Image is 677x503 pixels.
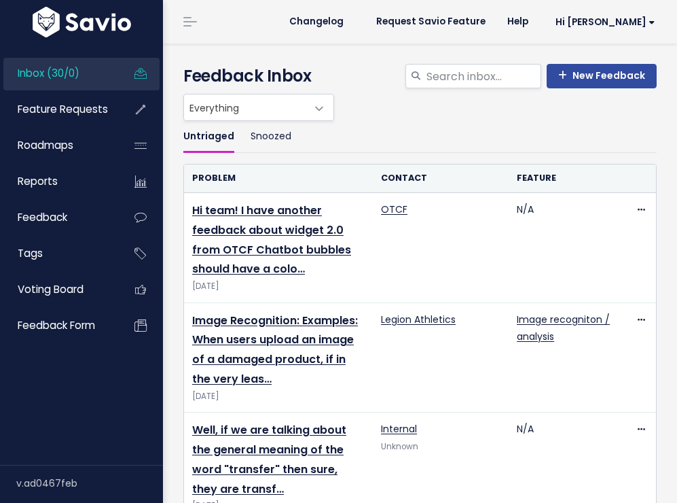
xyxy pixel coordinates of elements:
span: Feature Requests [18,102,108,116]
a: Internal [381,422,417,436]
a: Untriaged [183,121,234,153]
span: Reports [18,174,58,188]
input: Search inbox... [425,64,541,88]
a: Image recogniton / analysis [517,313,610,343]
a: Feedback form [3,310,113,341]
a: Hi [PERSON_NAME] [539,12,666,33]
span: Everything [183,94,334,121]
a: Feature Requests [3,94,113,125]
a: Hi team! I have another feedback about widget 2.0 from OTCF Chatbot bubbles should have a colo… [192,203,351,277]
th: Problem [184,164,373,192]
a: Help [496,12,539,32]
span: Everything [184,94,306,120]
div: v.ad0467feb [16,466,163,501]
h4: Feedback Inbox [183,64,657,88]
a: Roadmaps [3,130,113,161]
a: New Feedback [547,64,657,88]
span: [DATE] [192,279,365,294]
th: Contact [373,164,509,192]
a: Well, if we are talking about the general meaning of the word "transfer" then sure, they are transf… [192,422,346,496]
th: Feature [509,164,627,192]
a: Legion Athletics [381,313,456,326]
span: Tags [18,246,43,260]
span: Feedback [18,210,67,224]
a: Inbox (30/0) [3,58,113,89]
span: Voting Board [18,282,84,296]
span: [DATE] [192,389,365,404]
span: Changelog [289,17,344,27]
a: Snoozed [251,121,291,153]
span: Feedback form [18,318,95,332]
span: Inbox (30/0) [18,66,79,80]
span: Roadmaps [18,138,73,152]
a: Request Savio Feature [365,12,496,32]
a: Voting Board [3,274,113,305]
ul: Filter feature requests [183,121,657,153]
a: Reports [3,166,113,197]
a: OTCF [381,203,407,216]
img: logo-white.9d6f32f41409.svg [29,7,134,37]
a: Image Recognition: Examples: When users upload an image of a damaged product, if in the very leas… [192,313,358,387]
span: Unknown [381,441,418,452]
td: N/A [509,193,627,303]
a: Feedback [3,202,113,233]
a: Tags [3,238,113,269]
span: Hi [PERSON_NAME] [555,17,655,27]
